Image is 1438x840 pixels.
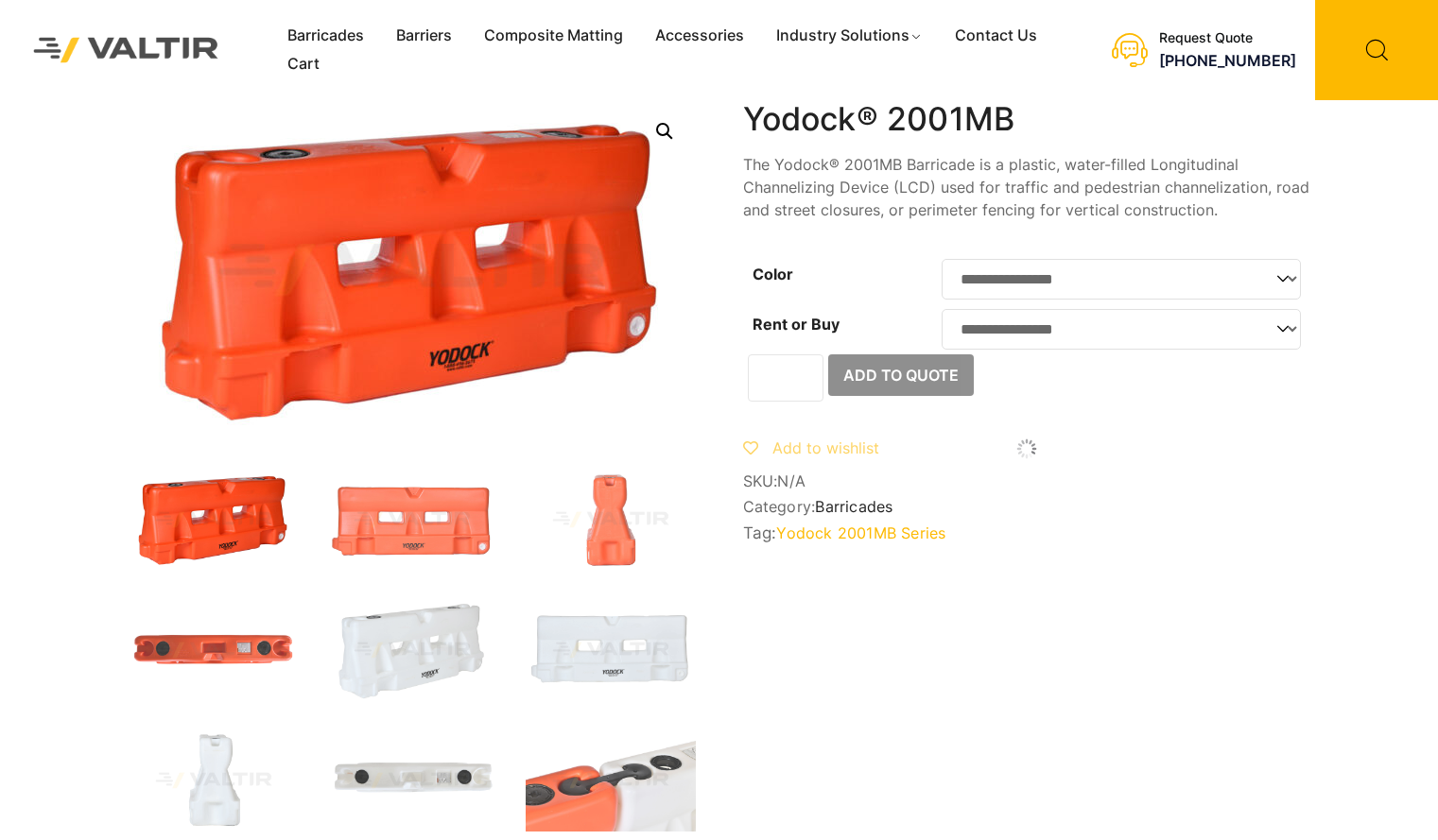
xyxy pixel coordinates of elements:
[743,498,1310,516] span: Category:
[271,50,336,78] a: Cart
[526,599,696,701] img: 2001MB_Nat_Front.jpg
[753,265,793,283] label: Color
[776,523,945,542] a: Yodock 2001MB Series
[327,729,497,831] img: 2001MB_Nat_Top.jpg
[753,315,840,334] label: Rent or Buy
[815,497,892,516] a: Barricades
[14,18,238,81] img: Valtir Rentals
[1159,30,1296,46] div: Request Quote
[939,22,1053,50] a: Contact Us
[526,469,696,571] img: 2001MB_Org_Side.jpg
[468,22,639,50] a: Composite Matting
[271,22,380,50] a: Barricades
[526,729,696,831] img: 2001MB_Xtra2.jpg
[129,729,299,831] img: 2001MB_Nat_Side.jpg
[760,22,939,50] a: Industry Solutions
[743,153,1310,221] p: The Yodock® 2001MB Barricade is a plastic, water-filled Longitudinal Channelizing Device (LCD) us...
[743,100,1310,139] h1: Yodock® 2001MB
[327,599,497,701] img: 2001MB_Nat_3Q.jpg
[777,471,806,490] span: N/A
[743,523,1310,542] span: Tag:
[743,472,1310,490] span: SKU:
[129,599,299,701] img: 2001MB_Org_Top.jpg
[1159,51,1296,70] a: [PHONE_NUMBER]
[748,354,823,402] input: Product quantity
[828,354,974,396] button: Add to Quote
[380,22,468,50] a: Barriers
[129,469,299,571] img: 2001MB_Org_3Q.jpg
[327,469,497,571] img: 2001MB_Org_Front.jpg
[639,22,760,50] a: Accessories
